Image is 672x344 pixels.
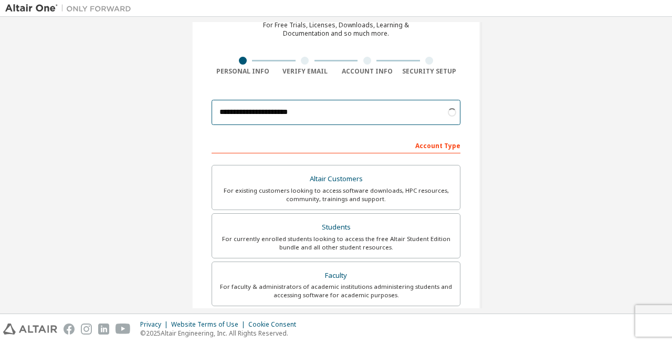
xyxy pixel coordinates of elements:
div: Faculty [218,268,454,283]
img: linkedin.svg [98,324,109,335]
div: Security Setup [398,67,461,76]
img: youtube.svg [115,324,131,335]
div: Account Type [212,137,460,153]
div: For Free Trials, Licenses, Downloads, Learning & Documentation and so much more. [263,21,409,38]
img: altair_logo.svg [3,324,57,335]
img: facebook.svg [64,324,75,335]
div: Verify Email [274,67,337,76]
div: Altair Customers [218,172,454,186]
div: For faculty & administrators of academic institutions administering students and accessing softwa... [218,283,454,299]
div: Website Terms of Use [171,320,248,329]
img: instagram.svg [81,324,92,335]
div: Cookie Consent [248,320,302,329]
div: Privacy [140,320,171,329]
div: For currently enrolled students looking to access the free Altair Student Edition bundle and all ... [218,235,454,252]
div: Account Info [336,67,398,76]
p: © 2025 Altair Engineering, Inc. All Rights Reserved. [140,329,302,338]
img: Altair One [5,3,136,14]
div: For existing customers looking to access software downloads, HPC resources, community, trainings ... [218,186,454,203]
div: Students [218,220,454,235]
div: Personal Info [212,67,274,76]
